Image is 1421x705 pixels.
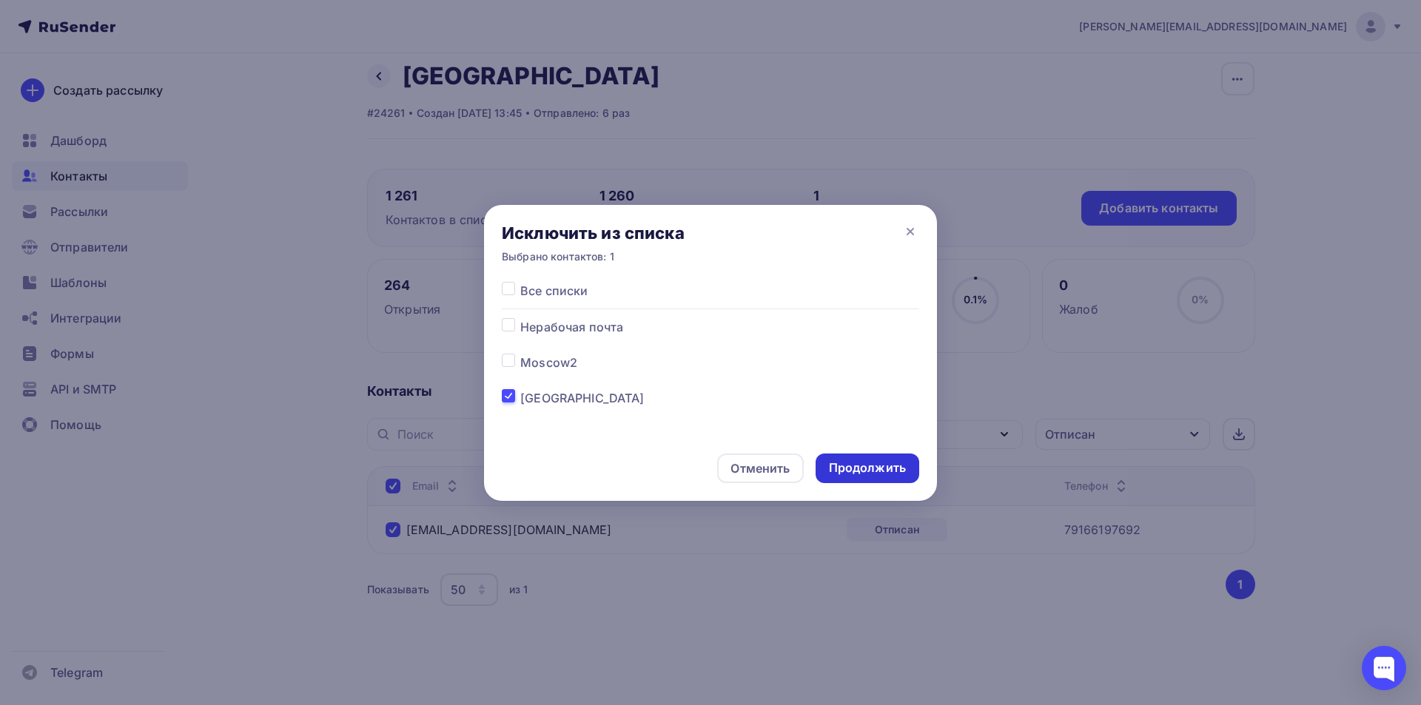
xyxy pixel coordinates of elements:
[502,223,685,243] div: Исключить из списка
[520,318,623,336] span: Нерабочая почта
[829,459,906,476] div: Продолжить
[520,354,577,371] span: Moscow2
[520,389,644,407] span: [GEOGRAPHIC_DATA]
[520,282,588,300] span: Все списки
[502,249,685,264] div: Выбрано контактов: 1
[730,459,790,477] div: Отменить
